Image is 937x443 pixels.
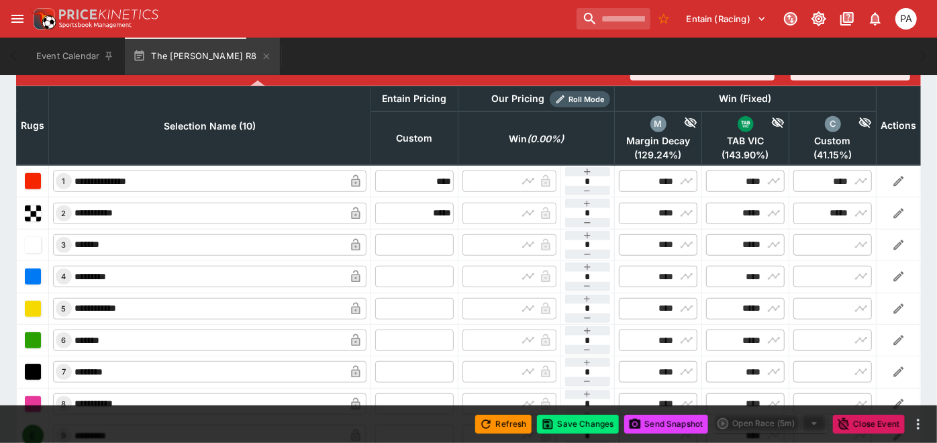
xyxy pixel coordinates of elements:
div: excl. Emergencies (41.15%) [793,116,872,161]
span: Custom [793,135,872,147]
th: Entain Pricing [371,86,458,111]
div: excl. Emergencies (131.80%) [706,116,785,161]
img: Sportsbook Management [59,22,132,28]
button: Close Event [833,415,905,434]
input: search [577,8,650,30]
img: PriceKinetics Logo [30,5,56,32]
span: Selection Name (10) [149,118,270,134]
img: PriceKinetics [59,9,158,19]
button: No Bookmarks [653,8,675,30]
span: 5 [59,304,69,313]
img: victab.png [738,116,754,132]
span: 4 [59,272,69,281]
button: Notifications [863,7,887,31]
div: Hide Competitor [754,116,785,132]
button: open drawer [5,7,30,31]
button: The [PERSON_NAME] R8 [125,38,279,75]
button: more [910,416,926,432]
button: Documentation [835,7,859,31]
span: ( 129.24 %) [619,149,697,161]
span: 1 [60,177,68,186]
div: Peter Addley [895,8,917,30]
th: Win (Fixed) [615,86,877,111]
div: excl. Emergencies (129.24%) [619,116,697,161]
button: Select Tenant [679,8,775,30]
span: 6 [59,336,69,345]
th: Custom [371,111,458,165]
button: Refresh [475,415,532,434]
span: excl. Emergencies (0.00%) [494,131,579,147]
th: Actions [877,86,921,165]
span: ( 143.90 %) [706,149,785,161]
span: TAB VIC [706,135,785,147]
span: Margin Decay [619,135,697,147]
div: custom [825,116,841,132]
button: Toggle light/dark mode [807,7,831,31]
button: Peter Addley [891,4,921,34]
span: 2 [59,209,69,218]
div: tab_vic_fixed [738,116,754,132]
button: Event Calendar [28,38,122,75]
span: ( 41.15 %) [793,149,872,161]
div: Hide Competitor [667,116,698,132]
button: Connected to PK [779,7,803,31]
div: Hide Competitor [841,116,873,132]
span: 8 [59,399,69,409]
span: Roll Mode [563,94,610,105]
em: ( 0.00 %) [527,131,564,147]
div: margin_decay [650,116,667,132]
span: 7 [59,367,68,377]
button: Save Changes [537,415,619,434]
span: 3 [59,240,69,250]
button: Send Snapshot [624,415,708,434]
div: Our Pricing [486,91,550,107]
th: Rugs [17,86,49,165]
div: Show/hide Price Roll mode configuration. [550,91,610,107]
div: split button [713,414,828,433]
